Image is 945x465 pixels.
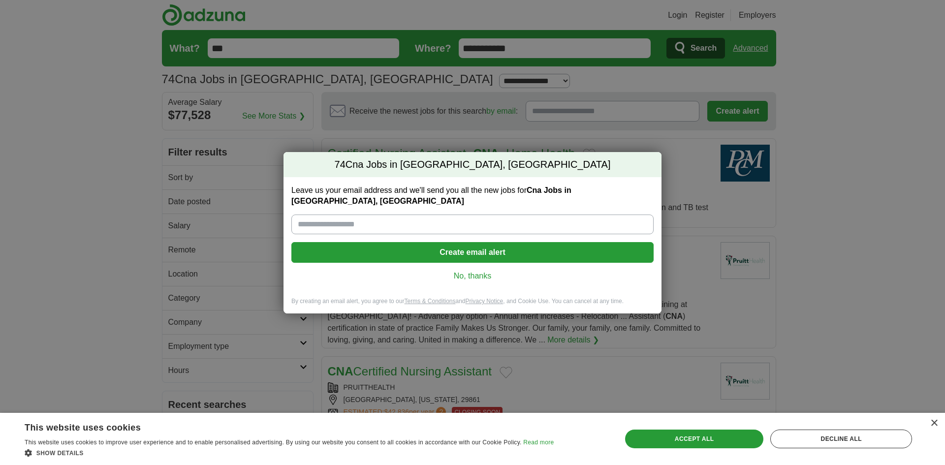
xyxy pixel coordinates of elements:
a: Read more, opens a new window [523,439,554,446]
a: No, thanks [299,271,646,281]
span: 74 [335,158,346,172]
label: Leave us your email address and we'll send you all the new jobs for [291,185,654,207]
span: This website uses cookies to improve user experience and to enable personalised advertising. By u... [25,439,522,446]
button: Create email alert [291,242,654,263]
div: Decline all [770,430,912,448]
a: Privacy Notice [466,298,504,305]
a: Terms & Conditions [404,298,455,305]
h2: Cna Jobs in [GEOGRAPHIC_DATA], [GEOGRAPHIC_DATA] [283,152,661,178]
div: Show details [25,448,554,458]
div: This website uses cookies [25,419,529,434]
div: By creating an email alert, you agree to our and , and Cookie Use. You can cancel at any time. [283,297,661,313]
div: Accept all [625,430,764,448]
span: Show details [36,450,84,457]
div: Close [930,420,938,427]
